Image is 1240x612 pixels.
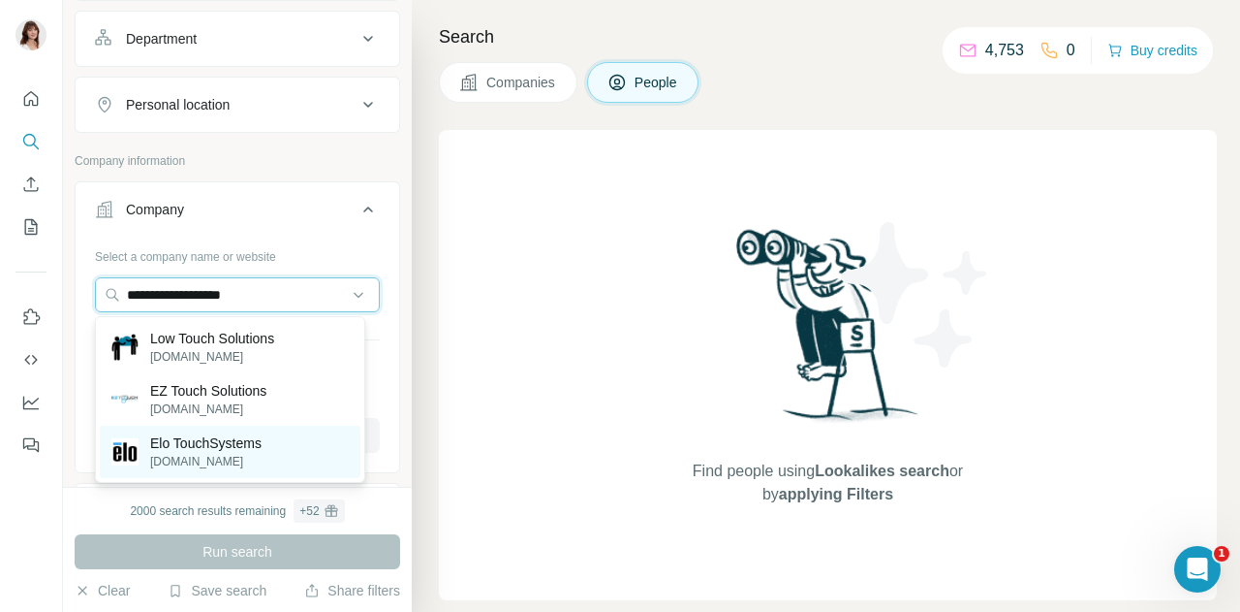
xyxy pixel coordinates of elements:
img: Low Touch Solutions [111,334,139,361]
div: + 52 [299,502,319,520]
span: 1 [1214,546,1229,562]
span: Companies [486,73,557,92]
button: Department [76,16,399,62]
p: EZ Touch Solutions [150,381,266,401]
img: Surfe Illustration - Stars [828,208,1003,382]
p: [DOMAIN_NAME] [150,401,266,418]
button: Dashboard [15,385,46,420]
div: Select a company name or website [95,241,380,266]
div: 2000 search results remaining [130,499,344,523]
p: 4,753 [985,39,1024,62]
button: Use Surfe on LinkedIn [15,300,46,335]
div: Department [126,29,197,48]
img: Avatar [15,19,46,50]
iframe: Intercom live chat [1174,546,1221,593]
p: Company information [75,152,400,170]
div: Company [126,200,184,219]
button: Feedback [15,428,46,463]
p: Low Touch Solutions [150,329,274,348]
button: My lists [15,209,46,244]
p: 0 [1067,39,1075,62]
button: Use Surfe API [15,342,46,377]
button: Save search [168,581,266,600]
p: [DOMAIN_NAME] [150,453,262,470]
span: Find people using or by [672,460,982,506]
span: applying Filters [779,486,893,502]
img: Surfe Illustration - Woman searching with binoculars [728,224,929,440]
span: Lookalikes search [815,463,949,479]
button: Quick start [15,81,46,116]
button: Personal location [76,81,399,128]
h4: Search [439,23,1217,50]
button: Buy credits [1107,37,1197,64]
p: [DOMAIN_NAME] [150,348,274,366]
img: Elo TouchSystems [111,438,139,466]
p: Elo TouchSystems [150,434,262,453]
span: People [635,73,679,92]
button: Enrich CSV [15,167,46,202]
div: Personal location [126,95,230,114]
button: Clear [75,581,130,600]
button: Search [15,124,46,159]
button: Share filters [304,581,400,600]
button: Company [76,186,399,241]
img: EZ Touch Solutions [111,386,139,413]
